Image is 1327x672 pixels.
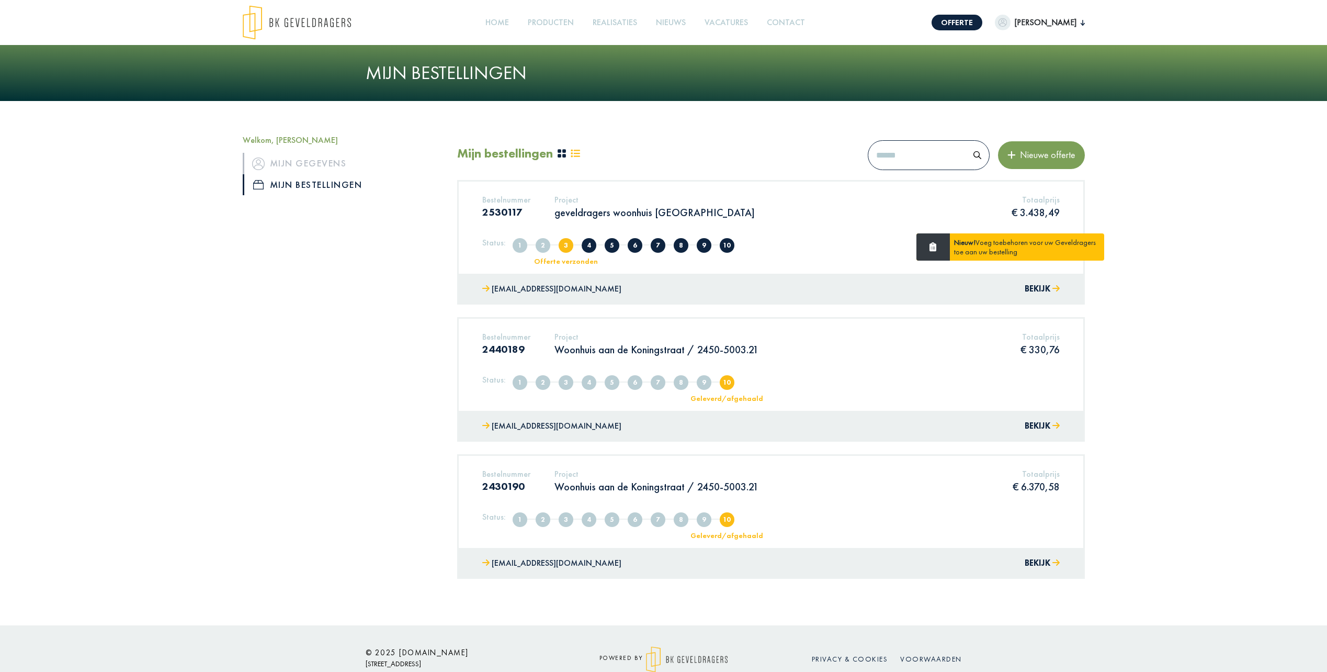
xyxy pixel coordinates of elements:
h3: 2530117 [482,206,530,218]
span: Offerte afgekeurd [605,512,619,527]
img: icon [253,180,264,189]
span: Offerte afgekeurd [605,375,619,390]
span: Volledig [536,375,550,390]
a: iconMijn gegevens [243,153,441,174]
h5: Project [554,469,758,479]
div: Offerte verzonden [523,257,609,265]
span: Geleverd/afgehaald [720,512,734,527]
span: Klaar voor levering/afhaling [697,512,711,527]
button: [PERSON_NAME] [995,15,1085,30]
span: Nieuwe offerte [1016,149,1075,161]
div: Voeg toebehoren voor uw Geveldragers toe aan uw bestelling [950,233,1104,261]
span: Aangemaakt [513,375,527,390]
span: Offerte in overleg [582,375,596,390]
p: € 6.370,58 [1013,480,1060,494]
img: logo [243,5,351,40]
p: Woonhuis aan de Koningstraat / 2450-5003.21 [554,343,758,356]
span: Offerte verzonden [559,375,573,390]
a: Contact [763,11,809,35]
span: [PERSON_NAME] [1011,16,1081,29]
a: Producten [524,11,578,35]
h5: Bestelnummer [482,469,530,479]
span: In nabehandeling [674,375,688,390]
a: Home [481,11,513,35]
span: Volledig [536,238,550,253]
span: Offerte goedgekeurd [628,375,642,390]
h5: Status: [482,238,506,248]
span: Aangemaakt [513,512,527,527]
a: [EMAIL_ADDRESS][DOMAIN_NAME] [482,556,621,571]
span: Klaar voor levering/afhaling [697,238,711,253]
span: In nabehandeling [674,238,688,253]
h1: Mijn bestellingen [366,62,962,84]
span: In productie [651,512,665,527]
p: € 330,76 [1020,343,1060,356]
a: Voorwaarden [900,654,962,664]
h5: Welkom, [PERSON_NAME] [243,135,441,145]
a: iconMijn bestellingen [243,174,441,195]
h5: Totaalprijs [1012,195,1060,205]
a: Offerte [932,15,982,30]
div: Geleverd/afgehaald [684,532,770,539]
h3: 2430190 [482,480,530,492]
a: Vacatures [700,11,752,35]
h5: Totaalprijs [1013,469,1060,479]
span: Volledig [536,512,550,527]
span: Geleverd/afgehaald [720,375,734,390]
span: In productie [651,375,665,390]
img: dummypic.png [995,15,1011,30]
div: Geleverd/afgehaald [684,395,770,402]
p: geveldragers woonhuis [GEOGRAPHIC_DATA] [554,206,755,219]
span: Offerte verzonden [559,238,573,253]
span: Offerte in overleg [582,238,596,253]
h5: Project [554,332,758,342]
span: In productie [651,238,665,253]
span: Offerte verzonden [559,512,573,527]
span: In nabehandeling [674,512,688,527]
p: € 3.438,49 [1012,206,1060,219]
button: Bekijk [1025,282,1060,297]
p: Woonhuis aan de Koningstraat / 2450-5003.21 [554,480,758,494]
button: Bekijk [1025,556,1060,571]
span: Offerte goedgekeurd [628,238,642,253]
p: [STREET_ADDRESS] [366,657,554,670]
h5: Status: [482,375,506,385]
span: Offerte goedgekeurd [628,512,642,527]
h2: Mijn bestellingen [457,146,553,161]
span: Offerte in overleg [582,512,596,527]
h6: © 2025 [DOMAIN_NAME] [366,648,554,657]
a: [EMAIL_ADDRESS][DOMAIN_NAME] [482,419,621,434]
span: Offerte afgekeurd [605,238,619,253]
a: Nieuws [652,11,690,35]
h5: Bestelnummer [482,195,530,205]
button: Bekijk [1025,419,1060,434]
strong: Nieuw! [954,238,976,247]
span: Geleverd/afgehaald [720,238,734,253]
h3: 2440189 [482,343,530,355]
h5: Totaalprijs [1020,332,1060,342]
a: Realisaties [588,11,641,35]
span: Klaar voor levering/afhaling [697,375,711,390]
h5: Status: [482,512,506,522]
h5: Project [554,195,755,205]
img: icon [252,158,265,170]
a: Privacy & cookies [812,654,888,664]
img: search.svg [973,151,981,159]
span: Aangemaakt [513,238,527,253]
a: [EMAIL_ADDRESS][DOMAIN_NAME] [482,282,621,297]
h5: Bestelnummer [482,332,530,342]
button: Nieuwe offerte [998,141,1085,169]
